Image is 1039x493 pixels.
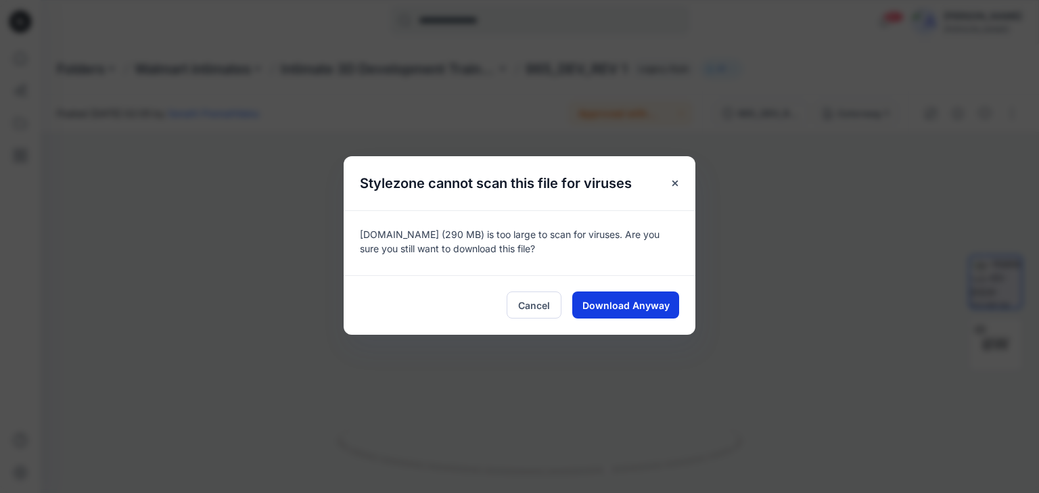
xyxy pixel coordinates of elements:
span: Cancel [518,298,550,312]
button: Cancel [507,291,561,319]
h5: Stylezone cannot scan this file for viruses [344,156,648,210]
button: Download Anyway [572,291,679,319]
div: [DOMAIN_NAME] (290 MB) is too large to scan for viruses. Are you sure you still want to download ... [344,210,695,275]
button: Close [663,171,687,195]
span: Download Anyway [582,298,670,312]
